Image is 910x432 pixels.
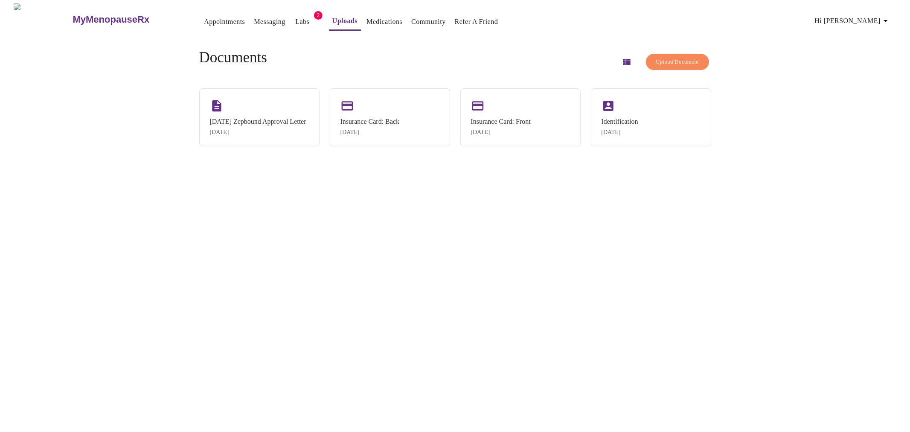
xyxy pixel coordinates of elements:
[250,13,288,30] button: Messaging
[408,13,449,30] button: Community
[332,15,358,27] a: Uploads
[411,16,446,28] a: Community
[72,5,183,35] a: MyMenopauseRx
[646,54,709,70] button: Upload Document
[602,129,638,136] div: [DATE]
[602,118,638,126] div: Identification
[73,14,150,25] h3: MyMenopauseRx
[254,16,285,28] a: Messaging
[471,129,531,136] div: [DATE]
[815,15,891,27] span: Hi [PERSON_NAME]
[210,129,306,136] div: [DATE]
[289,13,316,30] button: Labs
[616,52,637,72] button: Switch to list view
[811,12,894,29] button: Hi [PERSON_NAME]
[340,118,400,126] div: Insurance Card: Back
[363,13,406,30] button: Medications
[455,16,498,28] a: Refer a Friend
[201,13,248,30] button: Appointments
[295,16,309,28] a: Labs
[329,12,361,31] button: Uploads
[204,16,245,28] a: Appointments
[199,49,267,66] h4: Documents
[451,13,502,30] button: Refer a Friend
[314,11,323,20] span: 2
[14,3,72,35] img: MyMenopauseRx Logo
[471,118,531,126] div: Insurance Card: Front
[340,129,400,136] div: [DATE]
[366,16,402,28] a: Medications
[656,57,699,67] span: Upload Document
[210,118,306,126] div: [DATE] Zepbound Approval Letter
